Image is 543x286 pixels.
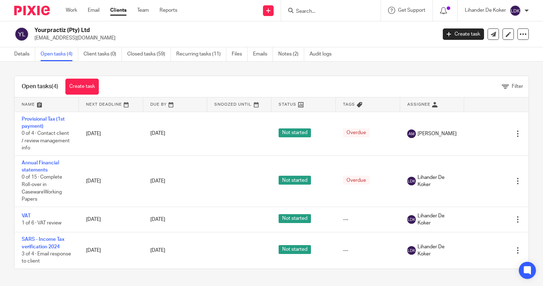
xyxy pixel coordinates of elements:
span: [DATE] [150,179,165,184]
span: Not started [279,245,311,254]
a: Create task [443,28,484,40]
a: Emails [253,47,273,61]
a: Reports [160,7,177,14]
a: Client tasks (0) [84,47,122,61]
img: svg%3E [510,5,521,16]
a: Recurring tasks (11) [176,47,226,61]
a: Files [232,47,248,61]
img: svg%3E [407,246,416,255]
td: [DATE] [79,232,143,269]
span: Tags [343,102,355,106]
a: Annual Financial statements [22,160,59,173]
span: Lihander De Koker [418,174,457,189]
a: SARS - Income Tax verification 2024 [22,237,64,249]
a: VAT [22,213,31,218]
span: 1 of 6 · VAT review [22,221,61,226]
span: Overdue [343,176,370,185]
span: Get Support [398,8,425,13]
td: [DATE] [79,155,143,207]
img: svg%3E [407,215,416,224]
h1: Open tasks [22,83,58,90]
img: Pixie [14,6,50,15]
a: Audit logs [310,47,337,61]
td: [DATE] [79,112,143,155]
a: Notes (2) [278,47,304,61]
span: 3 of 4 · Email response to client [22,251,71,264]
p: [EMAIL_ADDRESS][DOMAIN_NAME] [34,35,432,42]
a: Details [14,47,35,61]
a: Create task [65,79,99,95]
span: [DATE] [150,131,165,136]
td: [DATE] [79,207,143,232]
img: svg%3E [14,27,29,42]
span: [DATE] [150,217,165,222]
input: Search [295,9,359,15]
img: svg%3E [407,177,416,185]
span: Status [279,102,296,106]
span: Not started [279,176,311,185]
a: Provisional Tax (1st payment) [22,117,65,129]
span: Overdue [343,128,370,137]
span: (4) [52,84,58,89]
span: Not started [279,128,311,137]
div: --- [343,247,393,254]
span: [DATE] [150,248,165,253]
img: svg%3E [407,129,416,138]
p: Lihander De Koker [465,7,506,14]
a: Work [66,7,77,14]
a: Closed tasks (59) [127,47,171,61]
span: [PERSON_NAME] [418,130,457,137]
a: Team [137,7,149,14]
div: --- [343,216,393,223]
a: Clients [110,7,127,14]
span: Snoozed Until [214,102,252,106]
span: Lihander De Koker [418,212,457,227]
span: Filter [512,84,523,89]
span: 0 of 4 · Contact client / review management info [22,131,70,150]
span: Lihander De Koker [418,243,457,258]
a: Email [88,7,100,14]
span: 0 of 15 · Complete Roll-over in CasewareWorking Papers [22,175,62,202]
a: Open tasks (4) [41,47,78,61]
h2: Yourpractiz (Pty) Ltd [34,27,353,34]
span: Not started [279,214,311,223]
